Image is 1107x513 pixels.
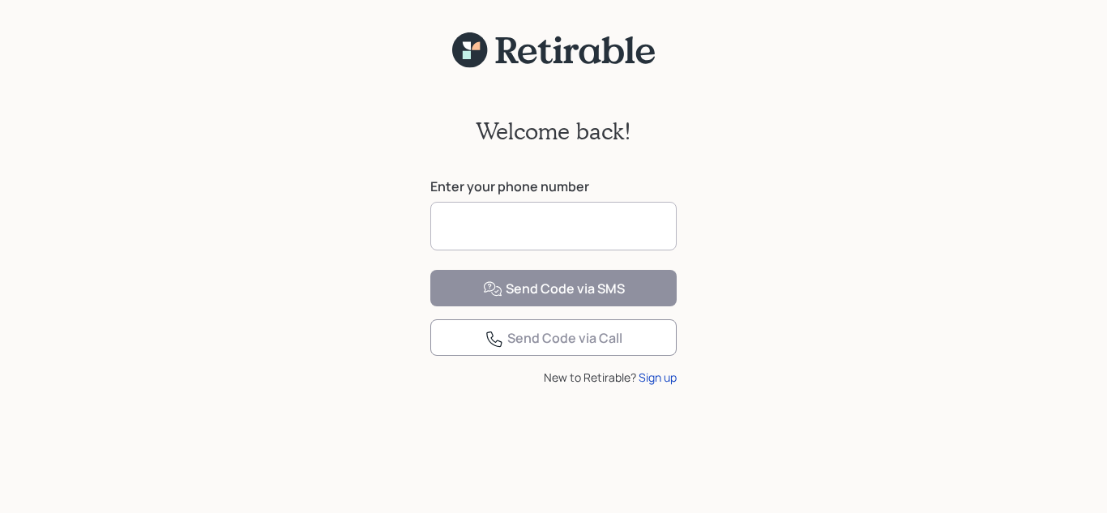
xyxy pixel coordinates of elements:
[639,369,677,386] div: Sign up
[430,270,677,306] button: Send Code via SMS
[485,329,622,348] div: Send Code via Call
[430,319,677,356] button: Send Code via Call
[430,369,677,386] div: New to Retirable?
[476,118,631,145] h2: Welcome back!
[430,177,677,195] label: Enter your phone number
[483,280,625,299] div: Send Code via SMS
